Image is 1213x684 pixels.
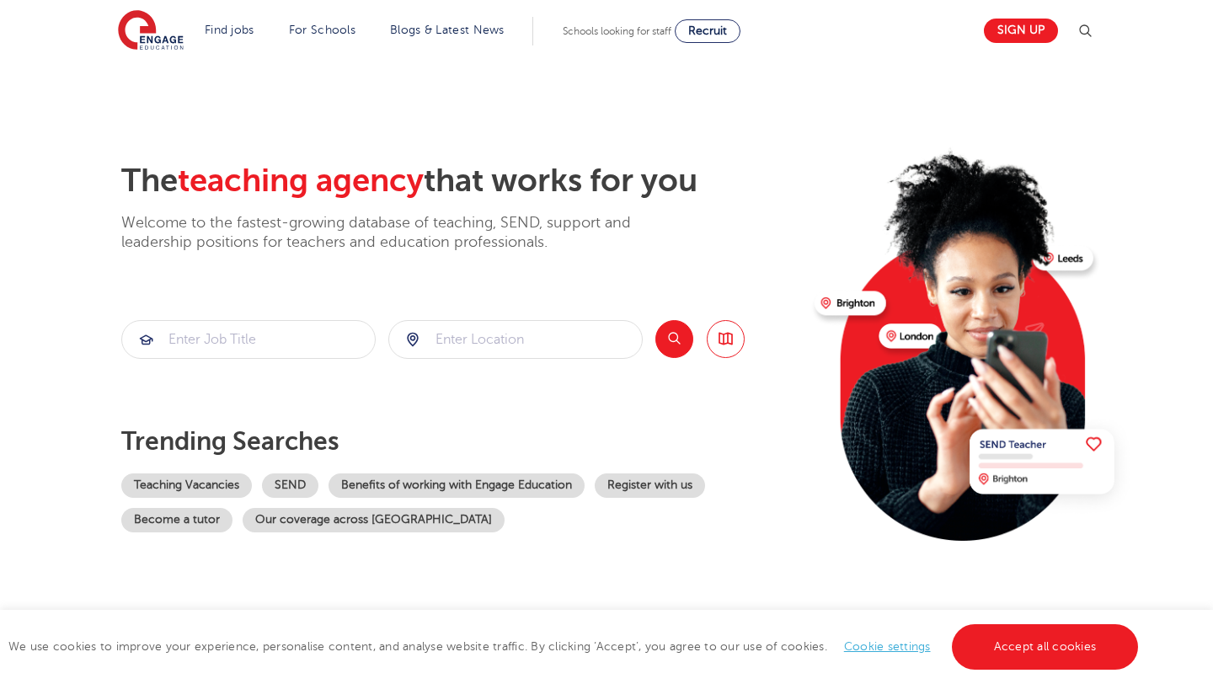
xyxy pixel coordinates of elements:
p: Trending searches [121,426,801,457]
div: Submit [121,320,376,359]
a: Sign up [984,19,1058,43]
a: SEND [262,473,318,498]
a: Recruit [675,19,740,43]
a: Become a tutor [121,508,232,532]
a: Benefits of working with Engage Education [329,473,585,498]
span: Schools looking for staff [563,25,671,37]
a: Cookie settings [844,640,931,653]
span: Recruit [688,24,727,37]
input: Submit [122,321,375,358]
span: We use cookies to improve your experience, personalise content, and analyse website traffic. By c... [8,640,1142,653]
a: Accept all cookies [952,624,1139,670]
a: Blogs & Latest News [390,24,505,36]
a: Teaching Vacancies [121,473,252,498]
img: Engage Education [118,10,184,52]
input: Submit [389,321,642,358]
div: Submit [388,320,643,359]
button: Search [655,320,693,358]
p: Welcome to the fastest-growing database of teaching, SEND, support and leadership positions for t... [121,213,677,253]
a: Register with us [595,473,705,498]
a: Our coverage across [GEOGRAPHIC_DATA] [243,508,505,532]
span: teaching agency [178,163,424,199]
a: Find jobs [205,24,254,36]
h2: The that works for you [121,162,801,200]
a: For Schools [289,24,355,36]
